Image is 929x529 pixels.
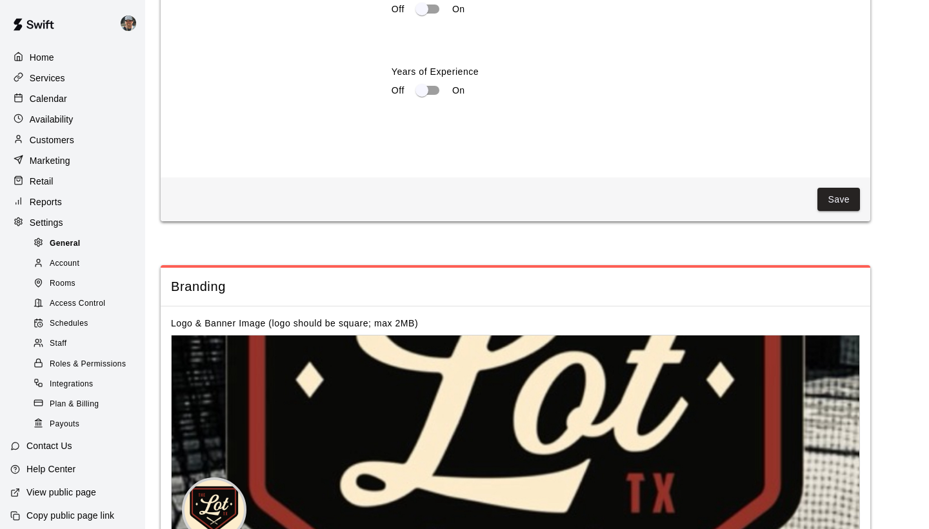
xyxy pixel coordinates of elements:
div: Account [31,255,140,273]
p: Retail [30,175,54,188]
p: Marketing [30,154,70,167]
div: Roles & Permissions [31,355,140,374]
button: Save [817,188,860,212]
a: Account [31,254,145,274]
p: On [452,84,465,97]
span: Schedules [50,317,88,330]
p: Settings [30,216,63,229]
span: Plan & Billing [50,398,99,411]
div: Payouts [31,415,140,434]
span: Payouts [50,418,79,431]
p: Help Center [26,463,75,475]
a: Roles & Permissions [31,354,145,374]
a: Integrations [31,374,145,394]
span: Rooms [50,277,75,290]
p: Contact Us [26,439,72,452]
div: Integrations [31,375,140,394]
div: Rooms [31,275,140,293]
a: Plan & Billing [31,394,145,414]
a: Home [10,48,135,67]
a: Marketing [10,151,135,170]
div: Plan & Billing [31,395,140,414]
span: Access Control [50,297,105,310]
a: Access Control [31,294,145,314]
span: Branding [171,278,860,295]
a: Payouts [31,414,145,434]
a: Reports [10,192,135,212]
p: Home [30,51,54,64]
a: Retail [10,172,135,191]
label: Years of Experience [392,65,860,78]
a: Calendar [10,89,135,108]
div: Schedules [31,315,140,333]
span: Account [50,257,79,270]
a: General [31,234,145,254]
span: General [50,237,81,250]
a: Staff [31,334,145,354]
a: Schedules [31,314,145,334]
span: Integrations [50,378,94,391]
p: Services [30,72,65,85]
span: Roles & Permissions [50,358,126,371]
p: On [452,3,465,16]
div: Adam Broyles [118,10,145,36]
a: Customers [10,130,135,150]
a: Availability [10,110,135,129]
p: View public page [26,486,96,499]
a: Settings [10,213,135,232]
p: Reports [30,195,62,208]
p: Customers [30,134,74,146]
p: Copy public page link [26,509,114,522]
div: Staff [31,335,140,353]
div: General [31,235,140,253]
label: Logo & Banner Image (logo should be square; max 2MB) [171,318,418,328]
p: Availability [30,113,74,126]
div: Access Control [31,295,140,313]
a: Rooms [31,274,145,294]
span: Staff [50,337,66,350]
p: Calendar [30,92,67,105]
p: Off [392,84,405,97]
img: Adam Broyles [121,15,136,31]
p: Off [392,3,405,16]
a: Services [10,68,135,88]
